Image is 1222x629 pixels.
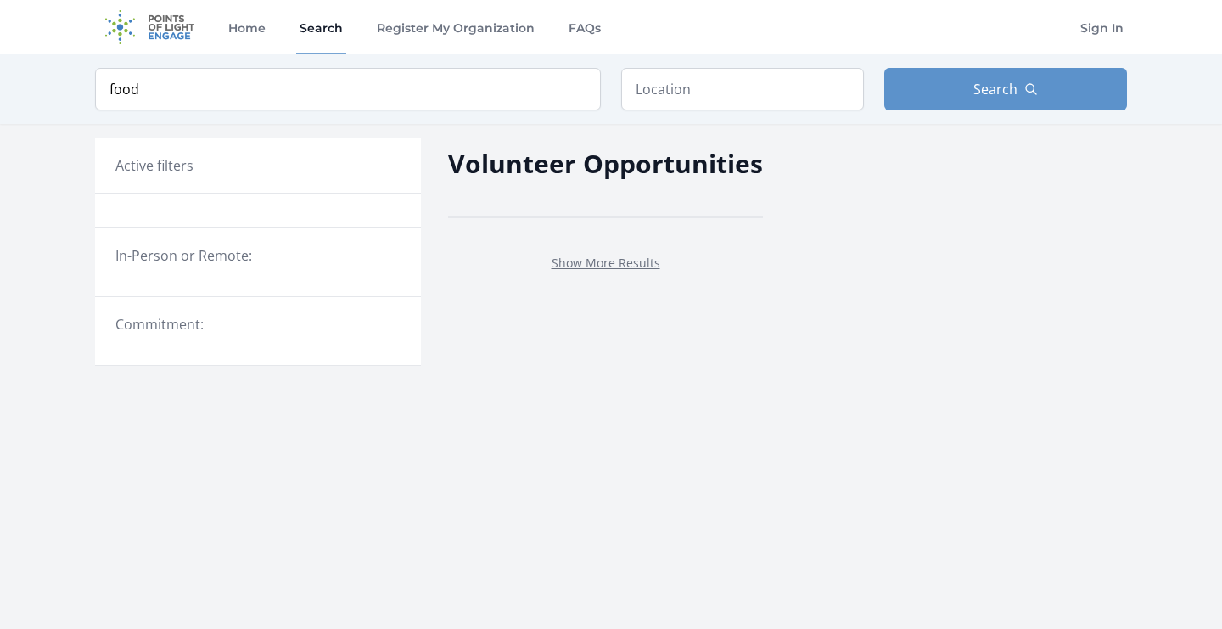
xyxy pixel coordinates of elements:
[884,68,1127,110] button: Search
[95,68,601,110] input: Keyword
[552,255,660,271] a: Show More Results
[621,68,864,110] input: Location
[115,314,401,334] legend: Commitment:
[115,155,193,176] h3: Active filters
[448,144,763,183] h2: Volunteer Opportunities
[115,245,401,266] legend: In-Person or Remote:
[973,79,1017,99] span: Search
